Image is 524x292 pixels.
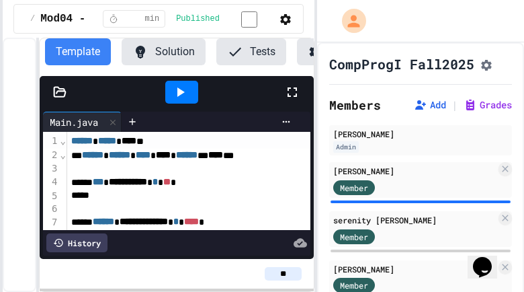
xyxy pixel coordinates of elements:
[60,149,67,160] span: Fold line
[451,97,458,113] span: |
[468,238,511,279] iframe: chat widget
[122,38,206,65] button: Solution
[40,11,176,27] span: Mod04 - Intro to Java
[340,279,368,291] span: Member
[43,230,60,244] div: 8
[464,98,512,112] button: Grades
[297,38,380,65] button: Settings
[43,203,60,216] div: 6
[43,216,60,230] div: 7
[480,56,493,72] button: Assignment Settings
[333,165,496,177] div: [PERSON_NAME]
[60,135,67,146] span: Fold line
[43,112,122,132] div: Main.java
[329,54,474,73] h1: CompProgI Fall2025
[333,128,508,140] div: [PERSON_NAME]
[329,96,381,114] h2: Members
[145,13,160,24] span: min
[30,13,35,24] span: /
[46,233,107,252] div: History
[328,5,369,36] div: My Account
[43,176,60,190] div: 4
[333,141,359,153] div: Admin
[43,135,60,149] div: 1
[43,149,60,163] div: 2
[414,98,446,112] button: Add
[176,13,220,24] span: Published
[216,38,286,65] button: Tests
[43,115,105,129] div: Main.java
[43,190,60,203] div: 5
[340,182,368,194] span: Member
[340,231,368,243] span: Member
[176,10,273,27] div: Content is published and visible to students
[45,38,111,65] button: Template
[333,263,496,275] div: [PERSON_NAME]
[225,11,273,28] input: publish toggle
[333,214,496,226] div: serenity [PERSON_NAME]
[43,162,60,176] div: 3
